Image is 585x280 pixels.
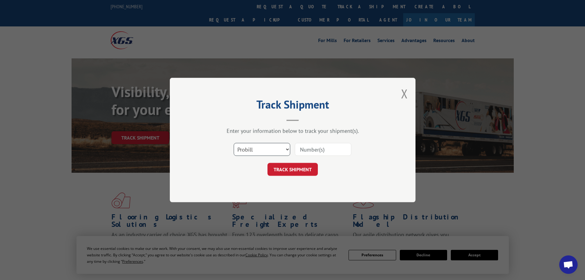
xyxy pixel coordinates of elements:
[401,85,408,102] button: Close modal
[201,100,385,112] h2: Track Shipment
[267,163,318,176] button: TRACK SHIPMENT
[201,127,385,134] div: Enter your information below to track your shipment(s).
[295,143,351,156] input: Number(s)
[559,255,578,274] a: Open chat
